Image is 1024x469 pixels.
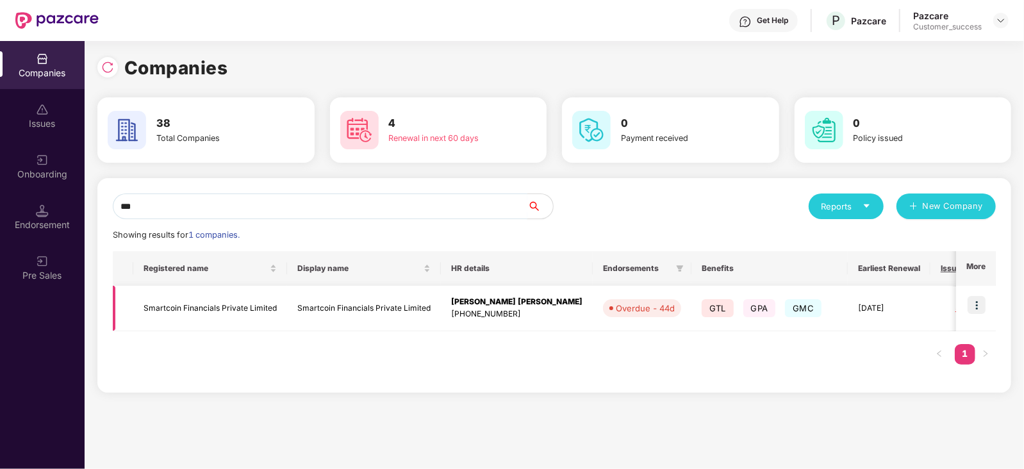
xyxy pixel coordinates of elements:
div: 8 [941,302,975,315]
th: Display name [287,251,441,286]
li: Previous Page [929,344,950,365]
div: Policy issued [854,132,964,145]
img: svg+xml;base64,PHN2ZyBpZD0iSGVscC0zMngzMiIgeG1sbnM9Imh0dHA6Ly93d3cudzMub3JnLzIwMDAvc3ZnIiB3aWR0aD... [739,15,752,28]
th: HR details [441,251,593,286]
img: svg+xml;base64,PHN2ZyB3aWR0aD0iMTQuNSIgaGVpZ2h0PSIxNC41IiB2aWV3Qm94PSIwIDAgMTYgMTYiIGZpbGw9Im5vbm... [36,204,49,217]
button: right [975,344,996,365]
span: GMC [785,299,822,317]
img: svg+xml;base64,PHN2ZyBpZD0iUmVsb2FkLTMyeDMyIiB4bWxucz0iaHR0cDovL3d3dy53My5vcmcvMjAwMC9zdmciIHdpZH... [101,61,114,74]
span: GPA [743,299,776,317]
span: caret-down [863,202,871,210]
th: Benefits [691,251,848,286]
span: Display name [297,263,421,274]
img: svg+xml;base64,PHN2ZyBpZD0iSXNzdWVzX2Rpc2FibGVkIiB4bWxucz0iaHR0cDovL3d3dy53My5vcmcvMjAwMC9zdmciIH... [36,103,49,116]
span: Endorsements [603,263,671,274]
th: Registered name [133,251,287,286]
img: New Pazcare Logo [15,12,99,29]
button: plusNew Company [896,193,996,219]
img: svg+xml;base64,PHN2ZyBpZD0iRHJvcGRvd24tMzJ4MzIiIHhtbG5zPSJodHRwOi8vd3d3LnczLm9yZy8yMDAwL3N2ZyIgd2... [996,15,1006,26]
div: Get Help [757,15,788,26]
div: Customer_success [913,22,982,32]
span: Registered name [144,263,267,274]
li: 1 [955,344,975,365]
h3: 4 [389,115,499,132]
span: search [527,201,553,211]
img: svg+xml;base64,PHN2ZyB3aWR0aD0iMjAiIGhlaWdodD0iMjAiIHZpZXdCb3g9IjAgMCAyMCAyMCIgZmlsbD0ibm9uZSIgeG... [36,255,49,268]
div: Pazcare [851,15,886,27]
li: Next Page [975,344,996,365]
div: Overdue - 44d [616,302,675,315]
span: GTL [702,299,734,317]
span: P [832,13,840,28]
span: plus [909,202,918,212]
span: 1 companies. [188,230,240,240]
button: left [929,344,950,365]
span: New Company [923,200,984,213]
img: icon [968,296,986,314]
th: More [956,251,996,286]
img: svg+xml;base64,PHN2ZyBpZD0iQ29tcGFuaWVzIiB4bWxucz0iaHR0cDovL3d3dy53My5vcmcvMjAwMC9zdmciIHdpZHRoPS... [36,53,49,65]
div: Payment received [621,132,731,145]
h1: Companies [124,54,228,82]
th: Earliest Renewal [848,251,930,286]
a: 1 [955,344,975,363]
div: Reports [822,200,871,213]
div: Total Companies [156,132,267,145]
h3: 0 [854,115,964,132]
span: Issues [941,263,966,274]
span: filter [676,265,684,272]
h3: 38 [156,115,267,132]
div: [PERSON_NAME] [PERSON_NAME] [451,296,582,308]
img: svg+xml;base64,PHN2ZyB4bWxucz0iaHR0cDovL3d3dy53My5vcmcvMjAwMC9zdmciIHdpZHRoPSI2MCIgaGVpZ2h0PSI2MC... [572,111,611,149]
span: left [936,350,943,358]
span: Showing results for [113,230,240,240]
h3: 0 [621,115,731,132]
td: Smartcoin Financials Private Limited [287,286,441,331]
div: Pazcare [913,10,982,22]
span: filter [673,261,686,276]
span: right [982,350,989,358]
button: search [527,193,554,219]
img: svg+xml;base64,PHN2ZyB4bWxucz0iaHR0cDovL3d3dy53My5vcmcvMjAwMC9zdmciIHdpZHRoPSI2MCIgaGVpZ2h0PSI2MC... [340,111,379,149]
img: svg+xml;base64,PHN2ZyB3aWR0aD0iMjAiIGhlaWdodD0iMjAiIHZpZXdCb3g9IjAgMCAyMCAyMCIgZmlsbD0ibm9uZSIgeG... [36,154,49,167]
td: [DATE] [848,286,930,331]
img: svg+xml;base64,PHN2ZyB4bWxucz0iaHR0cDovL3d3dy53My5vcmcvMjAwMC9zdmciIHdpZHRoPSI2MCIgaGVpZ2h0PSI2MC... [108,111,146,149]
div: [PHONE_NUMBER] [451,308,582,320]
th: Issues [930,251,986,286]
td: Smartcoin Financials Private Limited [133,286,287,331]
img: svg+xml;base64,PHN2ZyB4bWxucz0iaHR0cDovL3d3dy53My5vcmcvMjAwMC9zdmciIHdpZHRoPSI2MCIgaGVpZ2h0PSI2MC... [805,111,843,149]
div: Renewal in next 60 days [389,132,499,145]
